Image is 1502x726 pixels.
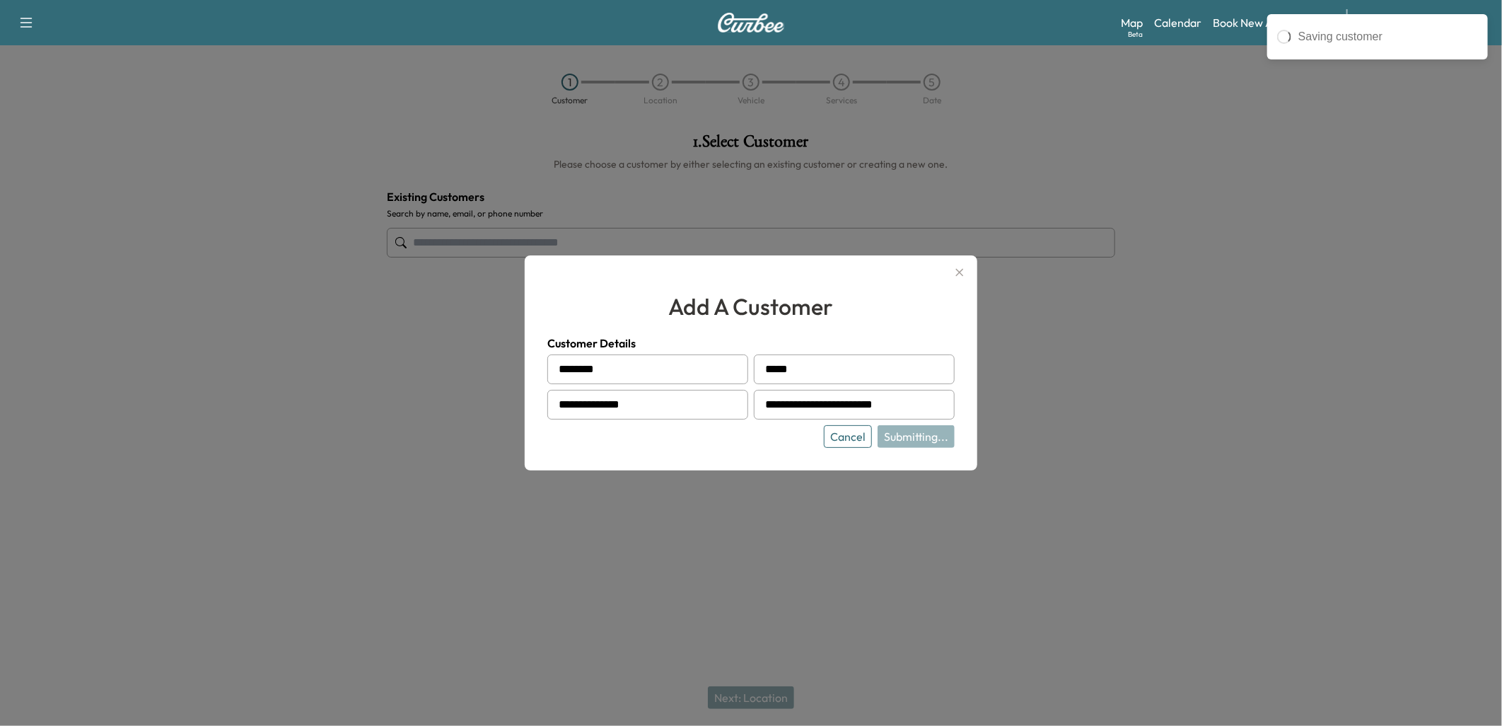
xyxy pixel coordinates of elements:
[547,335,955,352] h4: Customer Details
[1213,14,1332,31] a: Book New Appointment
[1154,14,1201,31] a: Calendar
[547,289,955,323] h2: add a customer
[824,425,872,448] button: Cancel
[1298,28,1478,45] div: Saving customer
[1121,14,1143,31] a: MapBeta
[1128,29,1143,40] div: Beta
[717,13,785,33] img: Curbee Logo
